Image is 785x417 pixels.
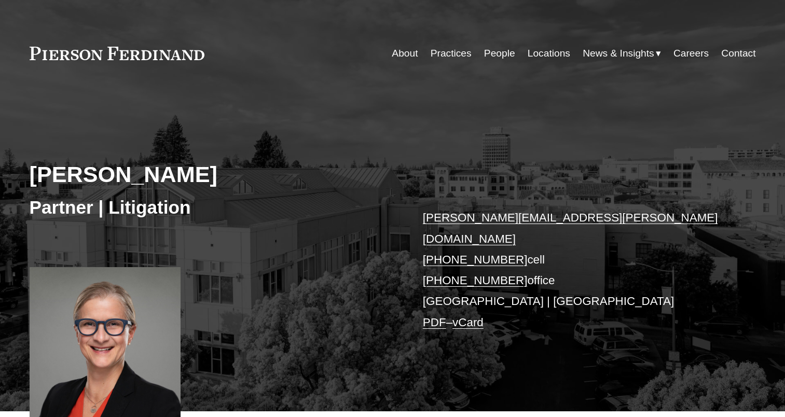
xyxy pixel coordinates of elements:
[721,44,755,63] a: Contact
[583,44,661,63] a: folder dropdown
[423,211,718,245] a: [PERSON_NAME][EMAIL_ADDRESS][PERSON_NAME][DOMAIN_NAME]
[30,196,393,219] h3: Partner | Litigation
[583,45,654,63] span: News & Insights
[484,44,515,63] a: People
[392,44,418,63] a: About
[423,207,725,333] p: cell office [GEOGRAPHIC_DATA] | [GEOGRAPHIC_DATA] –
[528,44,570,63] a: Locations
[423,253,528,266] a: [PHONE_NUMBER]
[30,161,393,188] h2: [PERSON_NAME]
[423,316,446,329] a: PDF
[452,316,484,329] a: vCard
[423,274,528,287] a: [PHONE_NUMBER]
[431,44,472,63] a: Practices
[673,44,709,63] a: Careers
